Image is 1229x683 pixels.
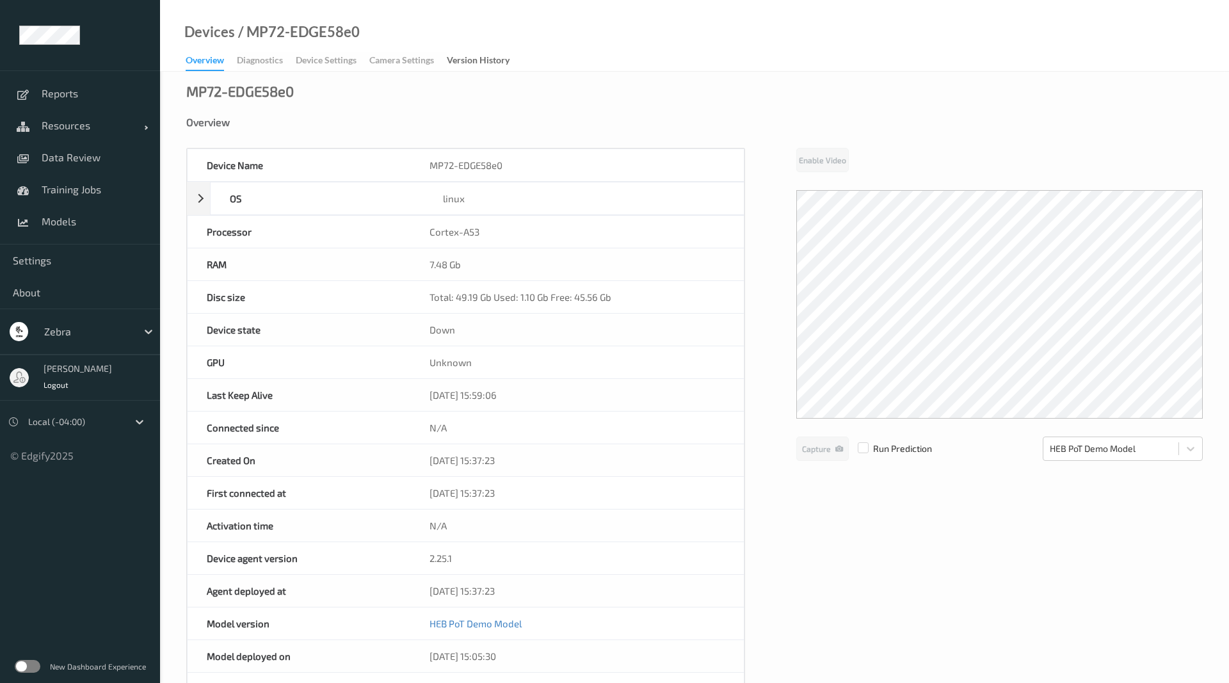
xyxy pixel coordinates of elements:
[188,444,410,476] div: Created On
[849,442,932,455] span: Run Prediction
[447,52,522,70] a: Version History
[188,510,410,542] div: Activation time
[796,148,849,172] button: Enable Video
[184,26,235,38] a: Devices
[410,346,744,378] div: Unknown
[188,412,410,444] div: Connected since
[410,444,744,476] div: [DATE] 15:37:23
[188,314,410,346] div: Device state
[186,84,294,97] div: MP72-EDGE58e0
[188,149,410,181] div: Device Name
[211,182,424,214] div: OS
[188,346,410,378] div: GPU
[410,248,744,280] div: 7.48 Gb
[410,510,744,542] div: N/A
[410,216,744,248] div: Cortex-A53
[410,281,744,313] div: Total: 49.19 Gb Used: 1.10 Gb Free: 45.56 Gb
[410,542,744,574] div: 2.25.1
[410,412,744,444] div: N/A
[188,477,410,509] div: First connected at
[410,477,744,509] div: [DATE] 15:37:23
[235,26,360,38] div: / MP72-EDGE58e0
[187,182,744,215] div: OSlinux
[410,149,744,181] div: MP72-EDGE58e0
[188,575,410,607] div: Agent deployed at
[188,216,410,248] div: Processor
[188,640,410,672] div: Model deployed on
[186,52,237,71] a: Overview
[430,618,522,629] a: HEB PoT Demo Model
[186,54,224,71] div: Overview
[796,437,849,461] button: Capture
[188,379,410,411] div: Last Keep Alive
[424,182,744,214] div: linux
[410,575,744,607] div: [DATE] 15:37:23
[188,248,410,280] div: RAM
[186,116,1203,129] div: Overview
[188,281,410,313] div: Disc size
[447,54,510,70] div: Version History
[410,640,744,672] div: [DATE] 15:05:30
[188,542,410,574] div: Device agent version
[188,607,410,639] div: Model version
[410,314,744,346] div: Down
[410,379,744,411] div: [DATE] 15:59:06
